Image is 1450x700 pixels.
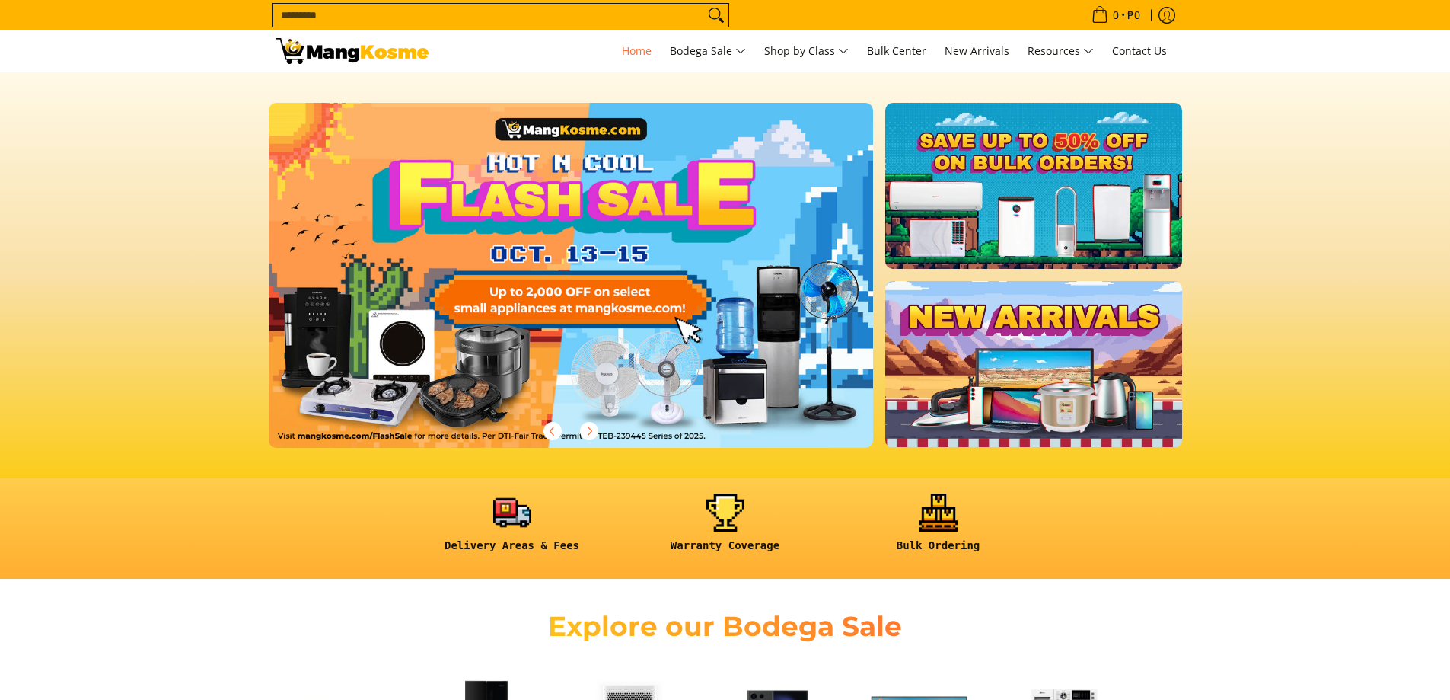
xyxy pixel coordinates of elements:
a: Shop by Class [757,30,856,72]
a: <h6><strong>Bulk Ordering</strong></h6> [840,494,1037,564]
a: Contact Us [1104,30,1174,72]
button: Previous [536,414,569,448]
a: Resources [1020,30,1101,72]
span: Shop by Class [764,42,849,61]
nav: Main Menu [444,30,1174,72]
a: Bodega Sale [662,30,754,72]
span: Contact Us [1112,43,1167,58]
span: Bulk Center [867,43,926,58]
button: Search [704,4,728,27]
a: Home [614,30,659,72]
span: • [1087,7,1145,24]
span: Home [622,43,652,58]
a: More [269,103,923,472]
a: <h6><strong>Delivery Areas & Fees</strong></h6> [413,494,611,564]
button: Next [572,414,606,448]
h2: Explore our Bodega Sale [505,609,946,644]
a: <h6><strong>Warranty Coverage</strong></h6> [626,494,824,564]
span: Resources [1028,42,1094,61]
img: Mang Kosme: Your Home Appliances Warehouse Sale Partner! [276,38,429,64]
span: ₱0 [1125,10,1142,21]
a: Bulk Center [859,30,934,72]
span: New Arrivals [945,43,1009,58]
a: New Arrivals [937,30,1017,72]
span: 0 [1111,10,1121,21]
span: Bodega Sale [670,42,746,61]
